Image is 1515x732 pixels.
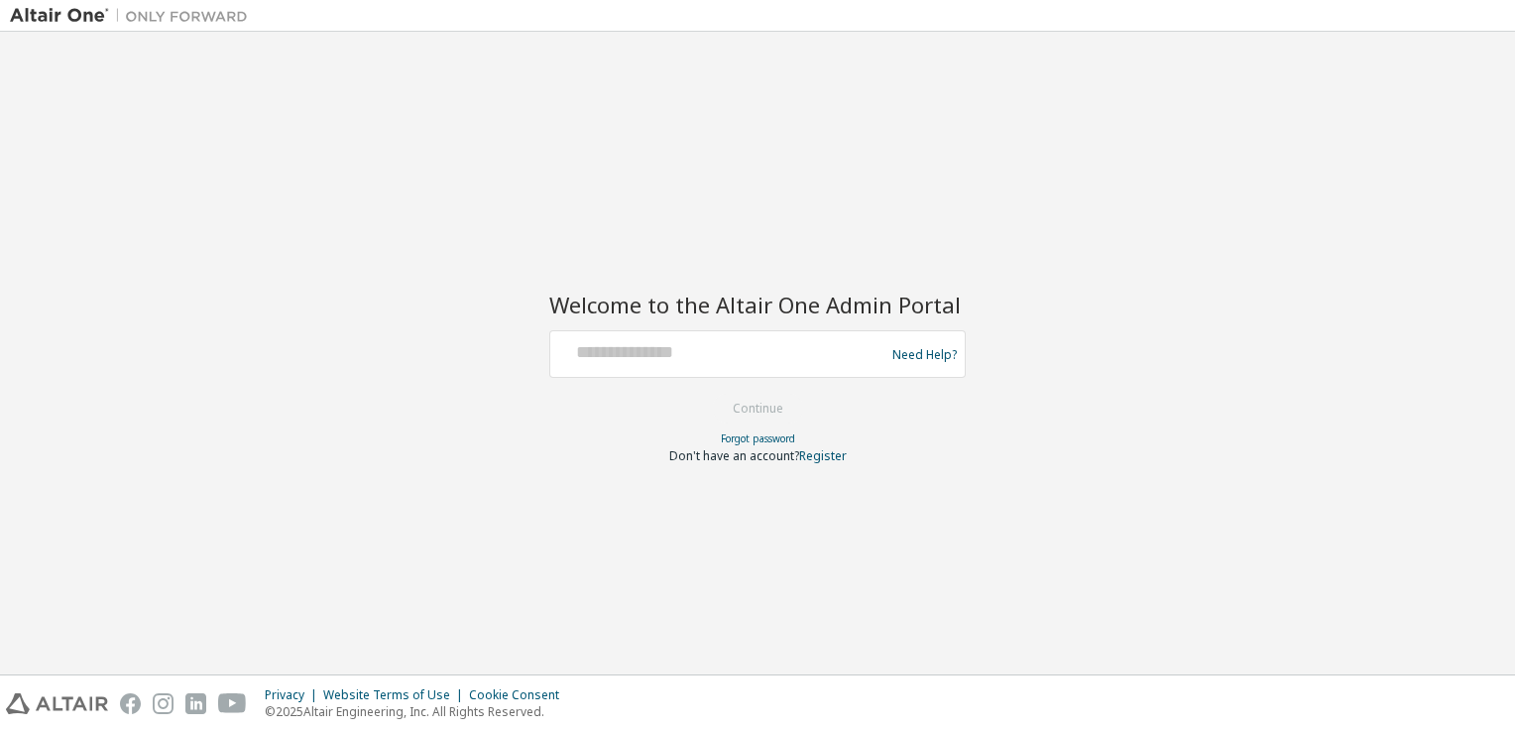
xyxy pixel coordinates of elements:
div: Cookie Consent [469,687,571,703]
span: Don't have an account? [669,447,799,464]
img: linkedin.svg [185,693,206,714]
img: Altair One [10,6,258,26]
img: instagram.svg [153,693,174,714]
h2: Welcome to the Altair One Admin Portal [549,291,966,318]
img: altair_logo.svg [6,693,108,714]
div: Privacy [265,687,323,703]
div: Website Terms of Use [323,687,469,703]
img: youtube.svg [218,693,247,714]
a: Register [799,447,847,464]
a: Forgot password [721,431,795,445]
p: © 2025 Altair Engineering, Inc. All Rights Reserved. [265,703,571,720]
a: Need Help? [892,354,957,355]
img: facebook.svg [120,693,141,714]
